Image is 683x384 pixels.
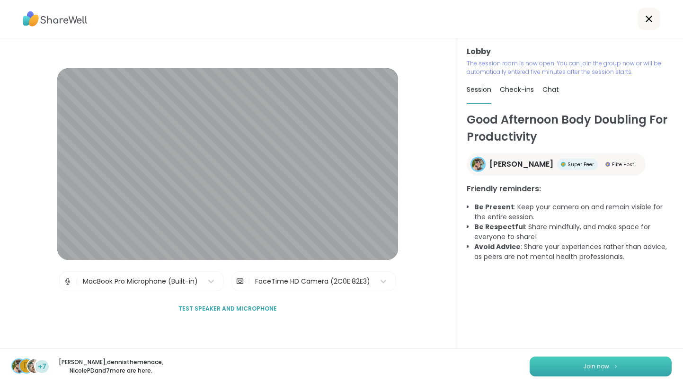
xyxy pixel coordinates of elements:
[76,272,78,291] span: |
[58,358,164,375] p: [PERSON_NAME] , dennisthemenace , NicolePD and 7 more are here.
[467,46,672,57] h3: Lobby
[605,162,610,167] img: Elite Host
[489,159,553,170] span: [PERSON_NAME]
[530,357,672,376] button: Join now
[474,222,672,242] li: : Share mindfully, and make space for everyone to share!
[474,202,514,212] b: Be Present
[474,242,672,262] li: : Share your experiences rather than advice, as peers are not mental health professionals.
[27,359,41,373] img: NicolePD
[500,85,534,94] span: Check-ins
[561,162,566,167] img: Super Peer
[583,362,609,371] span: Join now
[175,299,281,319] button: Test speaker and microphone
[474,222,525,232] b: Be Respectful
[472,158,484,170] img: Adrienne_QueenOfTheDawn
[38,362,46,372] span: +7
[12,359,26,373] img: Adrienne_QueenOfTheDawn
[467,153,646,176] a: Adrienne_QueenOfTheDawn[PERSON_NAME]Super PeerSuper PeerElite HostElite Host
[467,85,491,94] span: Session
[612,161,634,168] span: Elite Host
[83,277,198,286] div: MacBook Pro Microphone (Built-in)
[24,360,29,372] span: d
[474,202,672,222] li: : Keep your camera on and remain visible for the entire session.
[467,183,672,195] h3: Friendly reminders:
[236,272,244,291] img: Camera
[467,59,672,76] p: The session room is now open. You can join the group now or will be automatically entered five mi...
[63,272,72,291] img: Microphone
[474,242,521,251] b: Avoid Advice
[542,85,559,94] span: Chat
[613,364,619,369] img: ShareWell Logomark
[178,304,277,313] span: Test speaker and microphone
[568,161,594,168] span: Super Peer
[248,272,250,291] span: |
[467,111,672,145] h1: Good Afternoon Body Doubling For Productivity
[255,277,370,286] div: FaceTime HD Camera (2C0E:82E3)
[23,8,88,30] img: ShareWell Logo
